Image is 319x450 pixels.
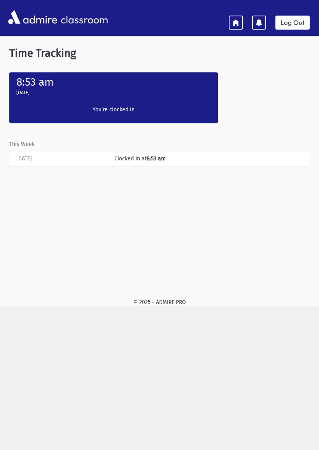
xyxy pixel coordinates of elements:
b: 8:53 am [147,155,166,162]
label: This Week [9,140,35,148]
label: [DATE] [16,89,30,96]
div: [DATE] [12,155,110,163]
span: classroom [59,7,108,28]
div: Clocked In at [110,155,307,163]
a: Log Out [275,16,310,30]
label: 8:53 am [16,76,54,88]
img: AdmirePro [6,8,59,26]
div: © 2025 - ADMIRE PRO [6,298,313,306]
label: You're clocked in [67,105,160,114]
